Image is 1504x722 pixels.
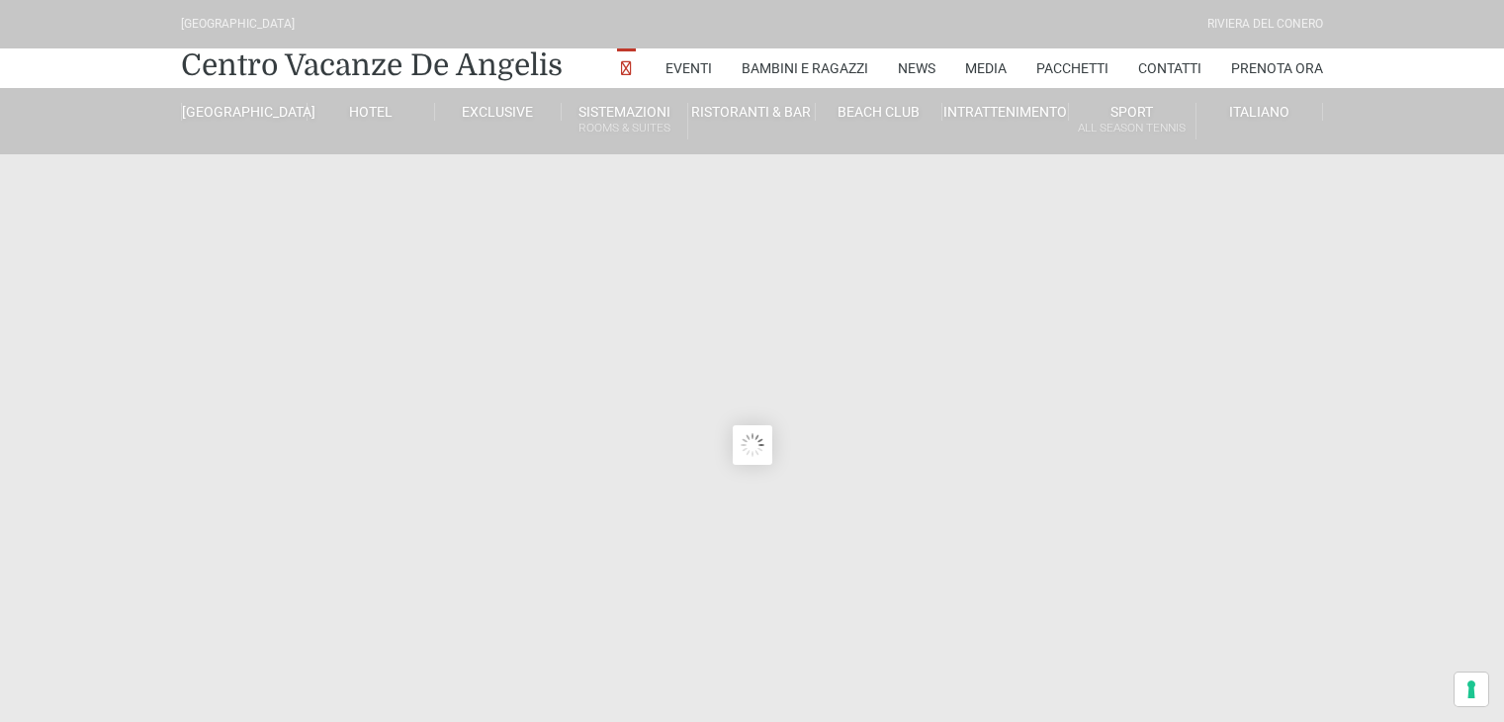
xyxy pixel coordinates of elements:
span: Italiano [1229,104,1289,120]
a: News [898,48,935,88]
a: Beach Club [816,103,942,121]
a: Ristoranti & Bar [688,103,815,121]
a: Hotel [308,103,434,121]
a: Media [965,48,1007,88]
div: Riviera Del Conero [1207,15,1323,34]
a: Contatti [1138,48,1201,88]
div: [GEOGRAPHIC_DATA] [181,15,295,34]
a: Exclusive [435,103,562,121]
a: Pacchetti [1036,48,1108,88]
a: Prenota Ora [1231,48,1323,88]
a: Centro Vacanze De Angelis [181,45,563,85]
a: Italiano [1196,103,1323,121]
button: Le tue preferenze relative al consenso per le tecnologie di tracciamento [1455,673,1488,706]
a: [GEOGRAPHIC_DATA] [181,103,308,121]
a: SportAll Season Tennis [1069,103,1195,139]
small: All Season Tennis [1069,119,1194,137]
a: Eventi [665,48,712,88]
a: SistemazioniRooms & Suites [562,103,688,139]
a: Intrattenimento [942,103,1069,121]
a: Bambini e Ragazzi [742,48,868,88]
small: Rooms & Suites [562,119,687,137]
